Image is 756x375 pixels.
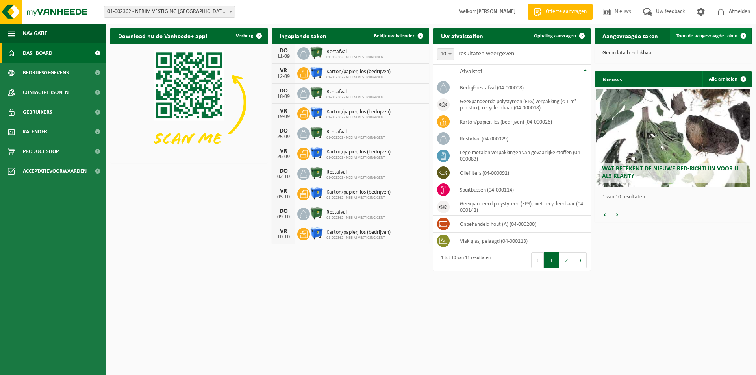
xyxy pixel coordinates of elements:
[276,228,291,235] div: VR
[326,155,391,160] span: 01-002362 - NEBIM VESTIGING GENT
[310,146,323,160] img: WB-1100-HPE-BE-01
[110,44,268,162] img: Download de VHEPlus App
[454,96,591,113] td: geëxpandeerde polystyreen (EPS) verpakking (< 1 m² per stuk), recycleerbaar (04-000018)
[544,252,559,268] button: 1
[276,134,291,140] div: 25-09
[702,71,751,87] a: Alle artikelen
[326,129,385,135] span: Restafval
[454,113,591,130] td: karton/papier, los (bedrijven) (04-000026)
[326,229,391,236] span: Karton/papier, los (bedrijven)
[326,209,385,216] span: Restafval
[276,148,291,154] div: VR
[437,49,454,60] span: 10
[574,252,587,268] button: Next
[276,128,291,134] div: DO
[602,166,738,179] span: Wat betekent de nieuwe RED-richtlijn voor u als klant?
[326,115,391,120] span: 01-002362 - NEBIM VESTIGING GENT
[326,69,391,75] span: Karton/papier, los (bedrijven)
[534,33,576,39] span: Ophaling aanvragen
[276,188,291,194] div: VR
[544,8,589,16] span: Offerte aanvragen
[326,216,385,220] span: 01-002362 - NEBIM VESTIGING GENT
[276,68,291,74] div: VR
[276,214,291,220] div: 09-10
[276,114,291,120] div: 19-09
[230,28,267,44] button: Verberg
[23,63,69,83] span: Bedrijfsgegevens
[528,4,593,20] a: Offerte aanvragen
[595,28,666,43] h2: Aangevraagde taken
[611,207,623,222] button: Volgende
[598,207,611,222] button: Vorige
[326,49,385,55] span: Restafval
[676,33,737,39] span: Toon de aangevraagde taken
[326,109,391,115] span: Karton/papier, los (bedrijven)
[23,24,47,43] span: Navigatie
[276,235,291,240] div: 10-10
[326,75,391,80] span: 01-002362 - NEBIM VESTIGING GENT
[454,79,591,96] td: bedrijfsrestafval (04-000008)
[23,122,47,142] span: Kalender
[454,216,591,233] td: onbehandeld hout (A) (04-000200)
[433,28,491,43] h2: Uw afvalstoffen
[23,142,59,161] span: Product Shop
[454,233,591,249] td: vlak glas, gelaagd (04-000213)
[236,33,253,39] span: Verberg
[310,106,323,120] img: WB-1100-HPE-BE-01
[326,189,391,196] span: Karton/papier, los (bedrijven)
[310,126,323,140] img: WB-1100-HPE-GN-01
[23,102,52,122] span: Gebruikers
[595,71,630,87] h2: Nieuws
[559,252,574,268] button: 2
[670,28,751,44] a: Toon de aangevraagde taken
[368,28,428,44] a: Bekijk uw kalender
[310,227,323,240] img: WB-1100-HPE-BE-01
[326,135,385,140] span: 01-002362 - NEBIM VESTIGING GENT
[276,48,291,54] div: DO
[326,89,385,95] span: Restafval
[326,169,385,175] span: Restafval
[276,194,291,200] div: 03-10
[326,175,385,180] span: 01-002362 - NEBIM VESTIGING GENT
[531,252,544,268] button: Previous
[276,74,291,79] div: 12-09
[458,50,514,57] label: resultaten weergeven
[276,174,291,180] div: 02-10
[276,168,291,174] div: DO
[276,88,291,94] div: DO
[276,108,291,114] div: VR
[276,208,291,214] div: DO
[310,187,323,200] img: WB-1100-HPE-BE-01
[454,147,591,164] td: lege metalen verpakkingen van gevaarlijke stoffen (04-000083)
[23,161,87,181] span: Acceptatievoorwaarden
[602,194,748,200] p: 1 van 10 resultaten
[310,86,323,100] img: WB-1100-HPE-GN-01
[528,28,590,44] a: Ophaling aanvragen
[310,166,323,180] img: WB-1100-HPE-GN-01
[326,236,391,240] span: 01-002362 - NEBIM VESTIGING GENT
[276,154,291,160] div: 26-09
[326,196,391,200] span: 01-002362 - NEBIM VESTIGING GENT
[310,207,323,220] img: WB-1100-HPE-GN-01
[23,83,69,102] span: Contactpersonen
[326,55,385,60] span: 01-002362 - NEBIM VESTIGING GENT
[374,33,415,39] span: Bekijk uw kalender
[310,46,323,59] img: WB-1100-HPE-GN-01
[454,130,591,147] td: restafval (04-000029)
[23,43,52,63] span: Dashboard
[437,251,491,269] div: 1 tot 10 van 11 resultaten
[110,28,215,43] h2: Download nu de Vanheede+ app!
[454,181,591,198] td: spuitbussen (04-000114)
[272,28,334,43] h2: Ingeplande taken
[602,50,744,56] p: Geen data beschikbaar.
[276,94,291,100] div: 18-09
[596,89,750,187] a: Wat betekent de nieuwe RED-richtlijn voor u als klant?
[326,95,385,100] span: 01-002362 - NEBIM VESTIGING GENT
[454,198,591,216] td: geëxpandeerd polystyreen (EPS), niet recycleerbaar (04-000142)
[104,6,235,18] span: 01-002362 - NEBIM VESTIGING GENT - MARIAKERKE
[460,68,482,75] span: Afvalstof
[276,54,291,59] div: 11-09
[326,149,391,155] span: Karton/papier, los (bedrijven)
[310,66,323,79] img: WB-1100-HPE-BE-01
[437,48,454,60] span: 10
